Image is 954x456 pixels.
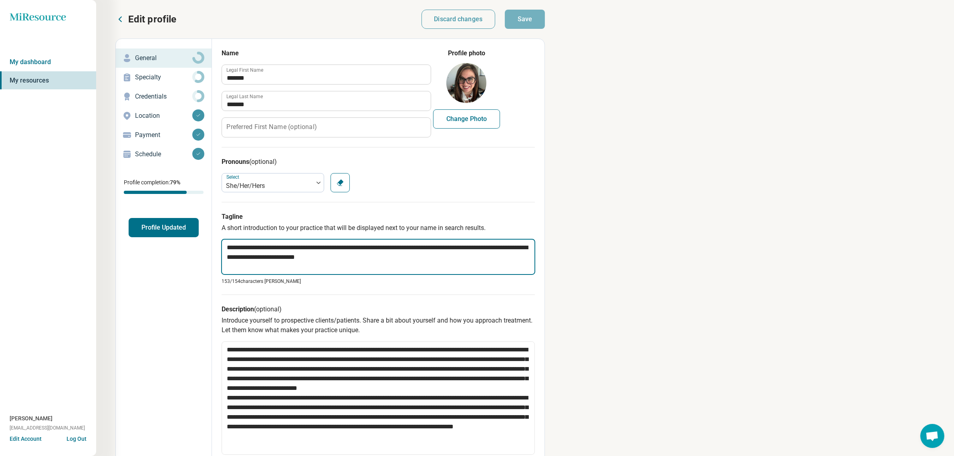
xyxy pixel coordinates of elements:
a: Specialty [116,68,212,87]
span: (optional) [249,158,277,165]
h3: Name [222,48,430,58]
a: Payment [116,125,212,145]
div: Open chat [920,424,944,448]
button: Save [505,10,545,29]
span: [PERSON_NAME] [10,414,52,423]
h3: Tagline [222,212,535,222]
h3: Description [222,305,535,314]
p: Introduce yourself to prospective clients/patients. Share a bit about yourself and how you approa... [222,316,535,335]
button: Change Photo [433,109,500,129]
a: Credentials [116,87,212,106]
span: [EMAIL_ADDRESS][DOMAIN_NAME] [10,424,85,432]
h3: Pronouns [222,157,535,167]
a: Schedule [116,145,212,164]
button: Discard changes [422,10,496,29]
legend: Profile photo [448,48,485,58]
p: Specialty [135,73,192,82]
p: A short introduction to your practice that will be displayed next to your name in search results. [222,223,535,233]
p: Credentials [135,92,192,101]
label: Legal First Name [226,68,263,73]
a: General [116,48,212,68]
p: Location [135,111,192,121]
a: Location [116,106,212,125]
p: Payment [135,130,192,140]
label: Preferred First Name (optional) [226,124,317,130]
p: General [135,53,192,63]
button: Edit Account [10,435,42,443]
span: (optional) [254,305,282,313]
button: Profile Updated [129,218,199,237]
p: Edit profile [128,13,176,26]
button: Edit profile [115,13,176,26]
label: Legal Last Name [226,94,263,99]
div: Profile completion [124,191,204,194]
p: Schedule [135,149,192,159]
p: 153/ 154 characters [PERSON_NAME] [222,278,535,285]
button: Log Out [67,435,87,441]
span: 79 % [170,179,180,186]
div: She/Her/Hers [226,181,309,191]
label: Select [226,174,241,180]
img: avatar image [446,63,486,103]
div: Profile completion: [116,174,212,199]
